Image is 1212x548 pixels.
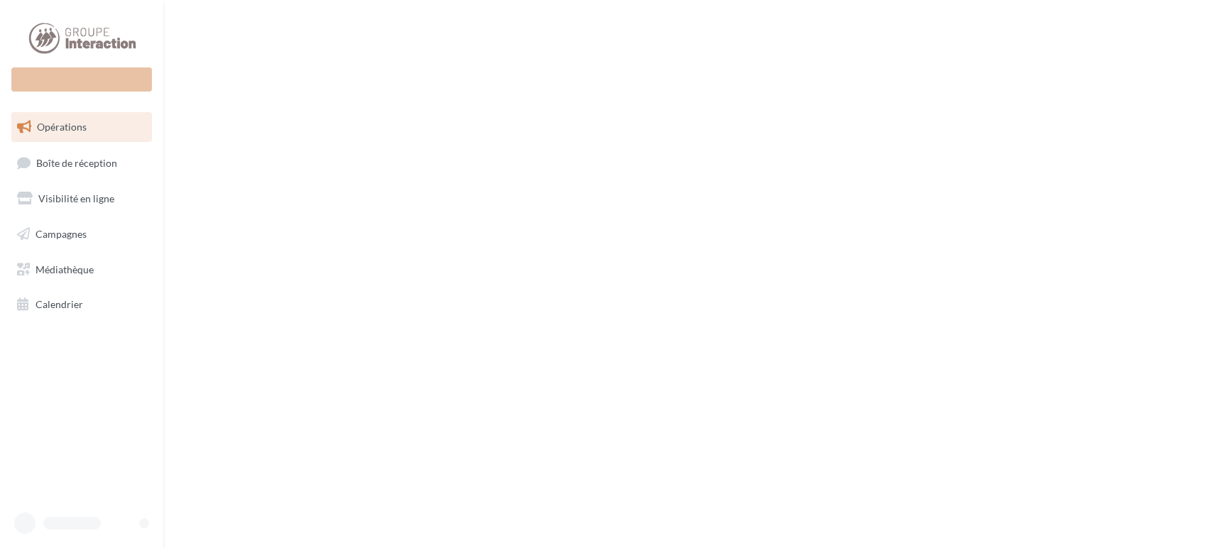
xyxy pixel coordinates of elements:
[9,255,155,285] a: Médiathèque
[36,156,117,168] span: Boîte de réception
[9,219,155,249] a: Campagnes
[11,67,152,92] div: Nouvelle campagne
[37,121,87,133] span: Opérations
[36,263,94,275] span: Médiathèque
[9,148,155,178] a: Boîte de réception
[36,228,87,240] span: Campagnes
[36,298,83,310] span: Calendrier
[9,112,155,142] a: Opérations
[9,290,155,319] a: Calendrier
[9,184,155,214] a: Visibilité en ligne
[38,192,114,204] span: Visibilité en ligne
